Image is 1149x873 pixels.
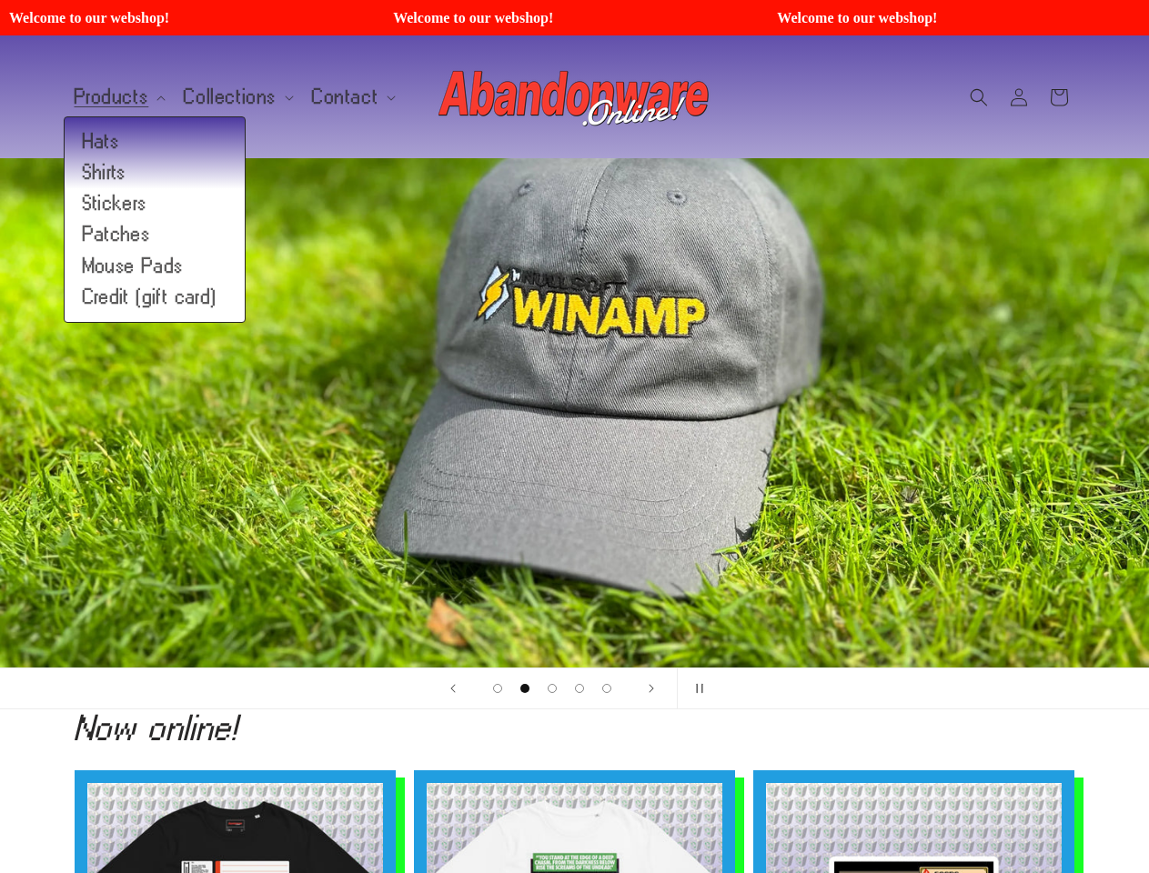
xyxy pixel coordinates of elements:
[312,89,378,105] span: Contact
[438,61,711,134] img: Abandonware
[184,89,277,105] span: Collections
[65,126,245,157] a: Hats
[511,675,539,702] button: Load slide 2 of 5
[65,157,245,188] a: Shirts
[64,78,174,116] summary: Products
[173,78,301,116] summary: Collections
[431,54,718,140] a: Abandonware
[75,89,149,105] span: Products
[593,675,620,702] button: Load slide 5 of 5
[65,282,245,313] a: Credit (gift card)
[65,219,245,250] a: Patches
[539,675,566,702] button: Load slide 3 of 5
[631,668,671,708] button: Next slide
[959,77,999,117] summary: Search
[8,9,368,26] span: Welcome to our webshop!
[301,78,403,116] summary: Contact
[484,675,511,702] button: Load slide 1 of 5
[65,251,245,282] a: Mouse Pads
[75,713,1075,742] h2: Now online!
[677,668,717,708] button: Pause slideshow
[433,668,473,708] button: Previous slide
[65,188,245,219] a: Stickers
[566,675,593,702] button: Load slide 4 of 5
[392,9,752,26] span: Welcome to our webshop!
[776,9,1136,26] span: Welcome to our webshop!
